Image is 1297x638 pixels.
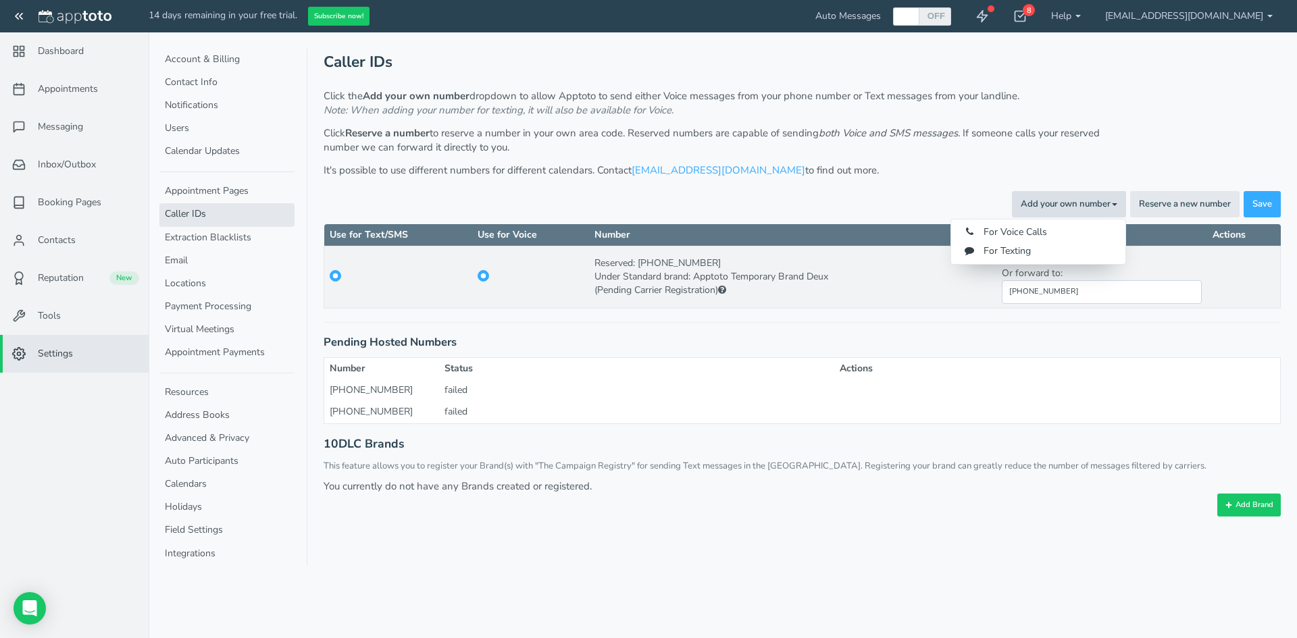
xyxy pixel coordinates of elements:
[159,404,295,427] a: Address Books
[345,126,430,140] b: Reserve a number
[324,49,392,76] h2: Caller IDs
[159,473,295,496] a: Calendars
[324,479,1281,494] div: You currently do not have any Brands created or registered.
[324,163,1114,178] p: It's possible to use different numbers for different calendars. Contact to find out more.
[324,224,473,246] th: Use for Text/SMS
[1252,198,1272,211] span: Save
[324,379,439,401] td: [PHONE_NUMBER]
[38,82,98,96] span: Appointments
[324,358,439,380] th: Number
[444,383,829,397] div: failed
[159,117,295,140] a: Users
[38,271,84,285] span: Reputation
[159,496,295,519] a: Holidays
[38,158,96,171] span: Inbox/Outbox
[159,450,295,473] a: Auto Participants
[159,319,295,342] a: Virtual Meetings
[159,273,295,296] a: Locations
[1207,224,1280,246] th: Actions
[1217,494,1281,516] button: Add Brand
[38,309,61,323] span: Tools
[1130,191,1240,217] button: Reserve a new number
[594,270,990,297] div: Under Standard brand: Apptoto Temporary Brand Deux
[589,224,996,246] th: Number
[1002,250,1202,304] div: Calendar Owner Or forward to:
[951,223,1125,242] a: For Voice Calls
[159,342,295,365] a: Appointment Payments
[815,9,881,23] span: Auto Messages
[324,103,673,117] em: Note: When adding your number for texting, it will also be available for Voice.
[1002,280,1202,304] input: Enter Default Number
[39,10,111,24] img: logo-apptoto--white.svg
[1012,191,1126,217] button: Add your own number
[159,296,295,319] a: Payment Processing
[14,592,46,624] div: Open Intercom Messenger
[324,460,1281,473] div: This feature allows you to register your Brand(s) with "The Campaign Registry" for sending Text m...
[159,543,295,566] a: Integrations
[439,358,834,380] th: Status
[1023,4,1035,16] div: 8
[324,437,1281,450] h3: 10DLC Brands
[594,257,990,270] div: Reserved: [PHONE_NUMBER]
[444,405,829,419] div: failed
[38,120,83,134] span: Messaging
[159,203,295,226] a: Caller IDs
[324,89,1114,118] p: Click the dropdown to allow Apptoto to send either Voice messages from your phone number or Text ...
[159,427,295,450] a: Advanced & Privacy
[38,45,84,58] span: Dashboard
[38,234,76,247] span: Contacts
[109,271,139,285] div: New
[159,519,295,542] a: Field Settings
[363,89,469,103] b: Add your own number
[159,140,295,163] a: Calendar Updates
[927,10,946,22] label: OFF
[834,358,1281,380] th: Actions
[159,381,295,404] a: Resources
[38,196,101,209] span: Booking Pages
[159,180,295,203] a: Appointment Pages
[472,224,589,246] th: Use for Voice
[159,72,295,95] a: Contact Info
[324,126,1114,155] p: Click to reserve a number in your own area code. Reserved numbers are capable of sending . If som...
[951,242,1125,261] a: For Texting
[324,401,439,423] td: [PHONE_NUMBER]
[159,95,295,117] a: Notifications
[308,7,370,26] button: Subscribe now!
[324,336,1281,348] h4: Pending Hosted Numbers
[38,347,73,361] span: Settings
[159,49,295,72] a: Account & Billing
[632,163,805,177] a: [EMAIL_ADDRESS][DOMAIN_NAME]
[159,227,295,250] a: Extraction Blacklists
[594,284,990,297] div: (Pending Carrier Registration)
[819,126,958,140] em: both Voice and SMS messages
[1244,191,1281,217] button: Save
[149,9,297,22] span: 14 days remaining in your free trial.
[159,250,295,273] a: Email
